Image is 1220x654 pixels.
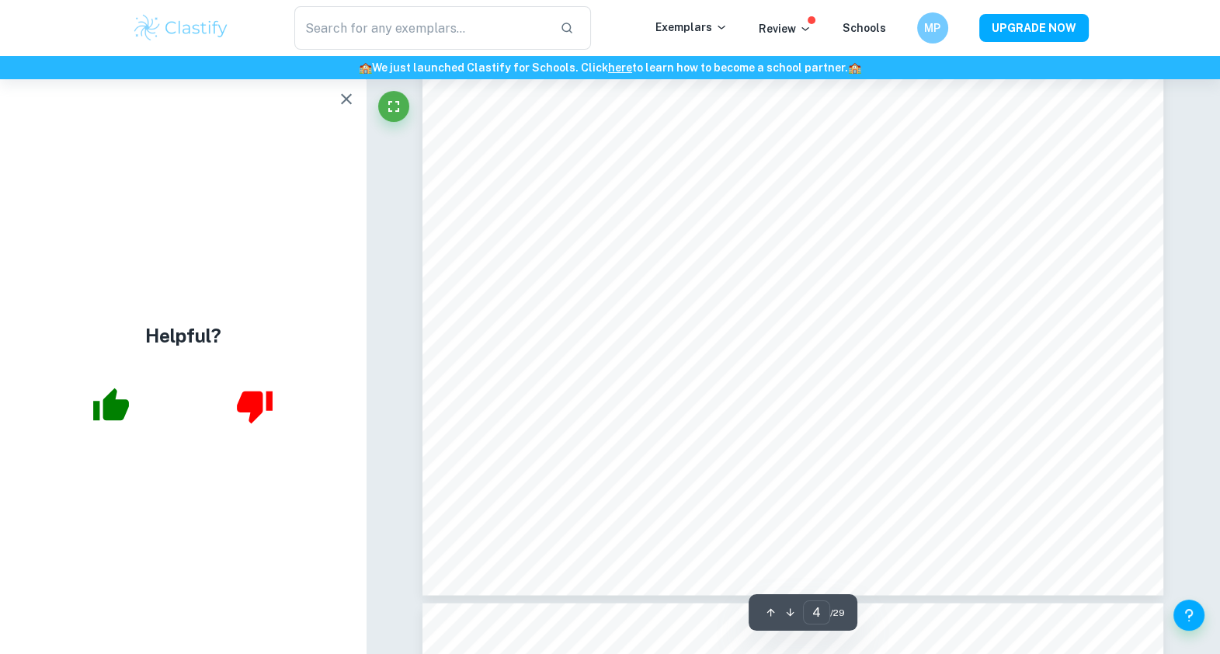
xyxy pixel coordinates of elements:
span: / 29 [830,606,845,620]
span: 🏫 [848,61,861,74]
p: Review [759,20,812,37]
button: Help and Feedback [1173,600,1204,631]
button: Fullscreen [378,91,409,122]
img: Clastify logo [132,12,231,43]
p: Exemplars [655,19,728,36]
a: Schools [843,22,886,34]
span: 🏫 [359,61,372,74]
input: Search for any exemplars... [294,6,548,50]
a: here [608,61,632,74]
button: UPGRADE NOW [979,14,1089,42]
h6: We just launched Clastify for Schools. Click to learn how to become a school partner. [3,59,1217,76]
h4: Helpful? [145,321,221,349]
h6: MP [923,19,941,37]
button: MP [917,12,948,43]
